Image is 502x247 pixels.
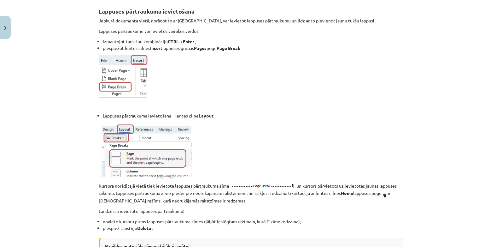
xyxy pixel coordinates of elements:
[194,45,207,51] b: Pages
[99,8,195,15] strong: Lappuses pārtraukuma ievietošana
[103,112,403,119] li: Lappuses pārtraukuma ievietošana – lentes cilne
[199,113,213,118] strong: Layout
[99,17,403,24] p: Jebkurā dokumenta vietā, norādot to ar [GEOGRAPHIC_DATA], var ievietot lappuses pārtraukumu un lī...
[103,45,403,51] li: piespiežot lentes cilnes lappuses grupas pogu
[150,45,162,51] b: Insert
[99,28,403,34] p: Lappuses pārtraukumu var ievietot vairākos veidos:
[103,38,403,45] li: izmantojot taustiņu kombināciju + ;
[103,218,403,225] li: novieto kursoru pirms lappuses pārtraukuma zīmes (jābūt ieslēgtam režīmam, kurā šī zīme redzama);
[137,225,152,231] strong: Delete
[183,39,195,44] strong: Enter
[217,45,240,51] strong: Page Break
[341,190,353,196] b: Home
[103,225,403,232] li: piespiež taustiņu .
[99,208,403,214] p: Lai dzēstu ievietoto lappuses pārtraukumu:
[99,183,403,204] p: Kursora norādītajā vietā tiek ievietota lappuses pārtraukuma zīme un kursors pārvietots uz ieviet...
[4,26,7,30] img: icon-close-lesson-0947bae3869378f0d4975bcd49f059093ad1ed9edebbc8119c70593378902aed.svg
[168,39,180,44] strong: CTRL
